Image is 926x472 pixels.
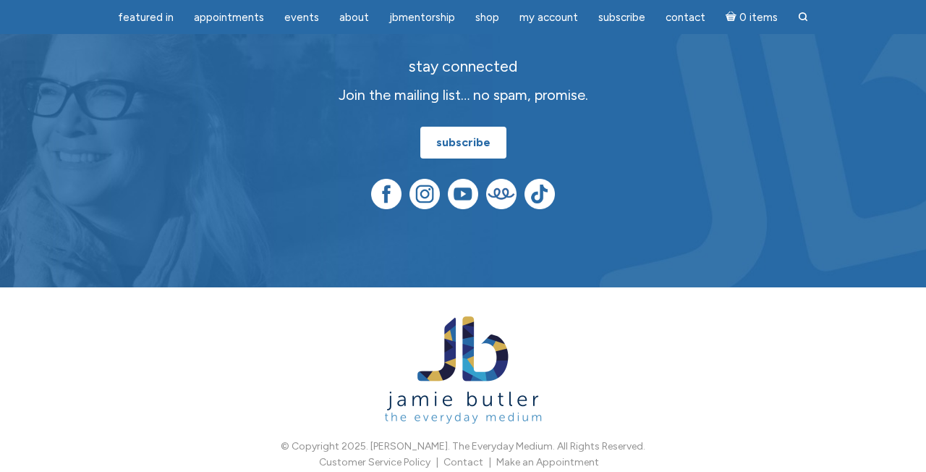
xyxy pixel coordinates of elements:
a: Cart0 items [717,2,786,32]
h2: stay connected [206,58,720,75]
a: About [331,4,378,32]
a: JBMentorship [381,4,464,32]
a: My Account [511,4,587,32]
p: Join the mailing list… no spam, promise. [206,84,720,106]
a: Jamie Butler. The Everyday Medium [385,406,542,418]
span: Shop [475,11,499,24]
img: Jamie Butler. The Everyday Medium [385,316,542,424]
span: Events [284,11,319,24]
a: Appointments [185,4,273,32]
p: © Copyright 2025. [PERSON_NAME]. The Everyday Medium. All Rights Reserved. [72,439,854,455]
a: Make an Appointment [496,456,599,468]
span: JBMentorship [389,11,455,24]
a: Customer Service Policy [319,456,430,468]
a: Events [276,4,328,32]
a: subscribe [420,127,506,159]
a: Contact [657,4,714,32]
span: My Account [519,11,578,24]
i: Cart [726,11,739,24]
a: featured in [109,4,182,32]
img: Teespring [486,179,517,209]
span: About [339,11,369,24]
span: Contact [666,11,705,24]
a: Contact [443,456,483,468]
img: TikTok [524,179,555,209]
span: Subscribe [598,11,645,24]
span: 0 items [739,12,778,23]
span: Appointments [194,11,264,24]
span: featured in [118,11,174,24]
img: Facebook [371,179,402,209]
img: YouTube [448,179,478,209]
a: Shop [467,4,508,32]
a: Subscribe [590,4,654,32]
